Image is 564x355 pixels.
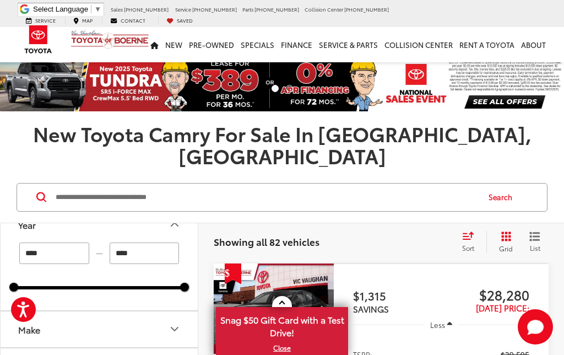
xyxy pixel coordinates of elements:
button: Next image [312,289,334,328]
span: Collision Center [305,6,343,13]
div: Year [168,218,181,231]
a: Collision Center [381,27,456,62]
span: Grid [499,244,513,253]
span: Get Price Drop Alert [225,263,241,284]
span: Sales [111,6,123,13]
svg: Start Chat [518,309,553,345]
span: Less [430,320,445,330]
span: Sort [462,243,474,252]
a: New [162,27,186,62]
span: Select Language [33,5,88,13]
div: Make [18,324,40,335]
button: MakeMake [1,311,199,347]
div: 2025 Toyota Camry LE 0 [213,263,335,354]
span: Contact [121,17,145,24]
span: [DATE] Price: [476,302,529,314]
span: SAVINGS [353,303,389,315]
a: Select Language​ [33,5,101,13]
a: Service & Parts: Opens in a new tab [316,27,381,62]
img: Vic Vaughan Toyota of Boerne [70,30,149,49]
span: $1,315 [353,287,441,304]
span: [PHONE_NUMBER] [254,6,299,13]
a: Specials [237,27,278,62]
a: Rent a Toyota [456,27,518,62]
input: Search by Make, Model, or Keyword [55,184,478,211]
span: Parts [242,6,253,13]
a: Finance [278,27,316,62]
a: Pre-Owned [186,27,237,62]
a: Home [147,27,162,62]
input: maximum [110,243,180,264]
img: 2025 Toyota Camry LE [213,263,335,355]
button: Toggle Chat Window [518,309,553,345]
button: Search [478,184,528,211]
button: Grid View [486,231,521,253]
a: About [518,27,549,62]
button: Less [425,315,458,335]
span: Service [175,6,191,13]
a: Contact [102,17,154,24]
a: 2025 Toyota Camry LE2025 Toyota Camry LE2025 Toyota Camry LE2025 Toyota Camry LE [213,263,335,354]
span: Service [35,17,56,24]
button: YearYear [1,207,199,243]
span: ▼ [94,5,101,13]
span: [PHONE_NUMBER] [344,6,389,13]
div: Make [168,322,181,336]
span: Showing all 82 vehicles [214,235,319,248]
span: — [93,249,106,258]
input: minimum [19,243,89,264]
span: [PHONE_NUMBER] [192,6,237,13]
span: $28,280 [441,286,529,303]
button: Select sort value [457,231,486,253]
a: My Saved Vehicles [158,17,201,24]
span: Snag $50 Gift Card with a Test Drive! [217,308,347,342]
span: [PHONE_NUMBER] [124,6,169,13]
span: List [529,243,540,252]
span: Saved [177,17,193,24]
div: Year [18,219,36,230]
img: Toyota [18,21,59,57]
span: Map [82,17,93,24]
a: Service [18,17,64,24]
button: List View [521,231,549,253]
a: Map [65,17,101,24]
